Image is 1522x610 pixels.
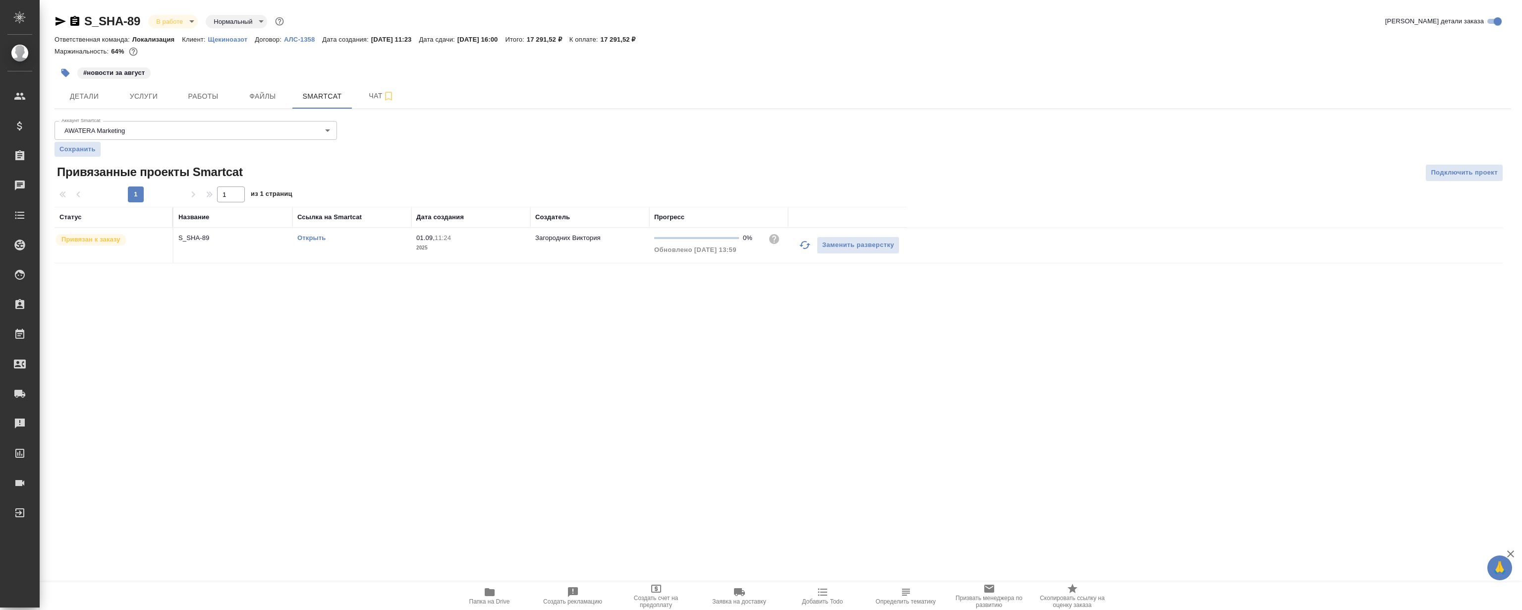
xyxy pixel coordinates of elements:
button: В работе [153,17,186,26]
span: 🙏 [1491,557,1508,578]
p: 64% [111,48,126,55]
p: 11:24 [435,234,451,242]
p: Дата создания: [322,36,371,43]
span: Чат [358,90,405,102]
p: Ответственная команда: [55,36,132,43]
p: Щекиноазот [208,36,255,43]
div: Ссылка на Smartcat [297,212,362,222]
p: Договор: [255,36,284,43]
p: S_SHA-89 [178,233,287,243]
p: 17 291,52 ₽ [527,36,569,43]
span: Услуги [120,90,168,103]
a: Открыть [297,234,326,242]
button: 5132.00 RUB; [127,45,140,58]
p: АЛС-1358 [284,36,322,43]
p: Дата сдачи: [419,36,457,43]
p: Клиент: [182,36,208,43]
p: Маржинальность: [55,48,111,55]
p: 2025 [416,243,525,253]
div: Статус [59,212,82,222]
button: Доп статусы указывают на важность/срочность заказа [273,15,286,28]
span: Подключить проект [1431,167,1498,179]
div: Название [178,212,209,222]
button: Добавить тэг [55,62,76,84]
button: Скопировать ссылку [69,15,81,27]
p: Привязан к заказу [61,235,120,244]
div: Создатель [535,212,570,222]
span: из 1 страниц [251,188,292,202]
span: Файлы [239,90,286,103]
p: #новости за август [83,68,145,78]
div: Дата создания [416,212,464,222]
a: Щекиноазот [208,35,255,43]
div: В работе [148,15,198,28]
p: Загородних Виктория [535,234,601,242]
button: Обновить прогресс [793,233,817,257]
button: Нормальный [211,17,255,26]
svg: Подписаться [383,90,395,102]
span: Привязанные проекты Smartcat [55,164,243,180]
p: [DATE] 16:00 [457,36,506,43]
button: AWATERA Marketing [61,126,128,135]
button: Подключить проект [1425,164,1503,182]
a: S_SHA-89 [84,14,140,28]
button: 🙏 [1487,555,1512,580]
a: АЛС-1358 [284,35,322,43]
p: К оплате: [569,36,601,43]
button: Заменить разверстку [817,237,900,254]
p: Итого: [505,36,526,43]
p: 01.09, [416,234,435,242]
div: 0% [743,233,760,243]
span: [PERSON_NAME] детали заказа [1385,16,1484,26]
span: Обновлено [DATE] 13:59 [654,246,736,253]
span: Заменить разверстку [822,240,894,251]
p: Локализация [132,36,182,43]
button: Скопировать ссылку для ЯМессенджера [55,15,66,27]
div: AWATERA Marketing [55,121,337,140]
p: 17 291,52 ₽ [601,36,643,43]
span: Smartcat [298,90,346,103]
div: В работе [206,15,267,28]
button: Сохранить [55,142,101,157]
span: Работы [179,90,227,103]
span: Сохранить [59,144,96,154]
div: Прогресс [654,212,684,222]
p: [DATE] 11:23 [371,36,419,43]
span: Детали [60,90,108,103]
